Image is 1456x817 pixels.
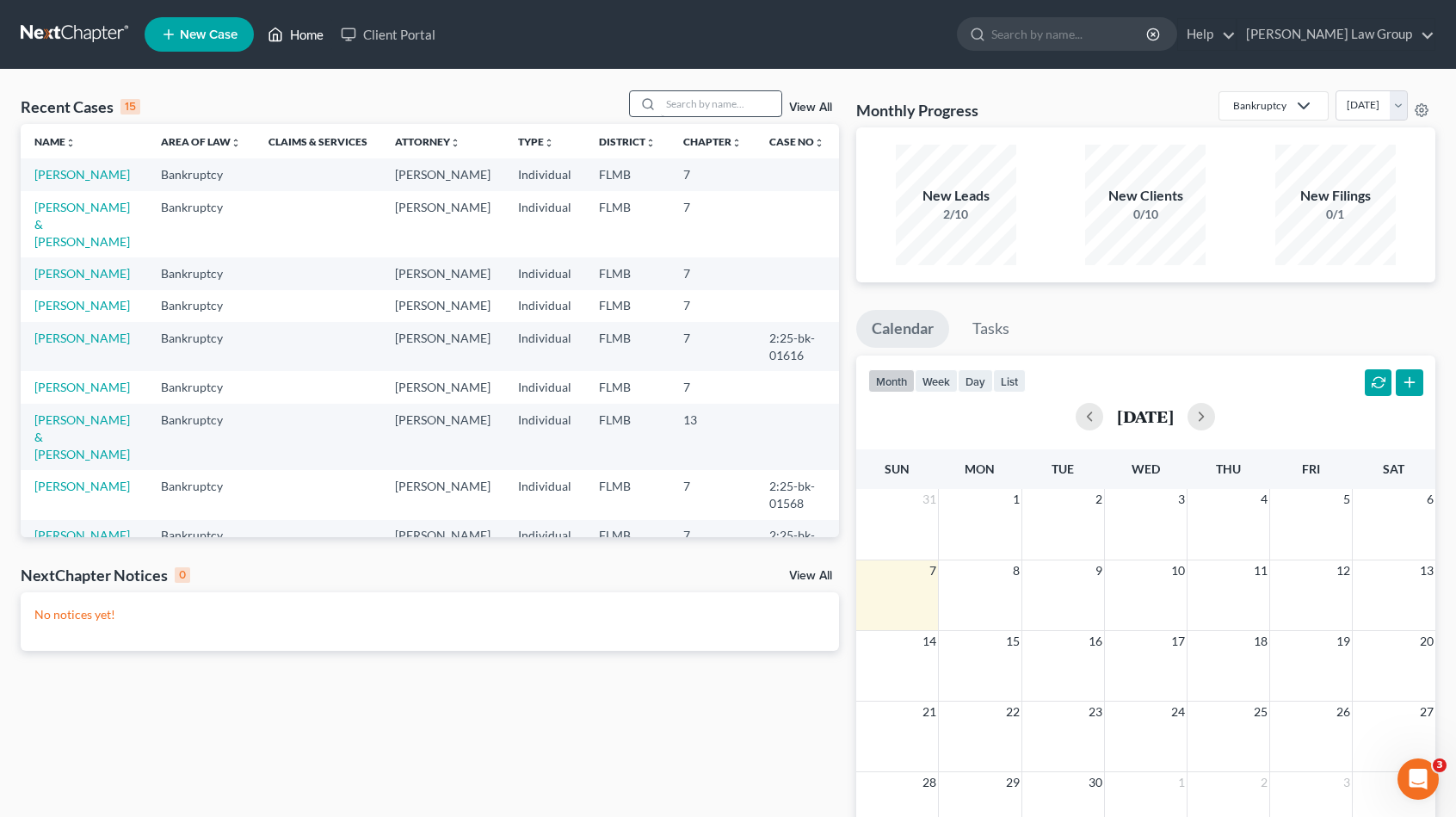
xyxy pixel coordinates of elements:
[585,404,669,470] td: FLMB
[669,371,756,403] td: 7
[34,167,130,182] a: [PERSON_NAME]
[1087,631,1104,652] span: 16
[381,470,504,519] td: [PERSON_NAME]
[915,369,958,393] button: week
[381,520,504,569] td: [PERSON_NAME]
[147,371,255,403] td: Bankruptcy
[585,290,669,322] td: FLMB
[518,135,554,148] a: Typeunfold_more
[731,138,742,148] i: unfold_more
[231,138,241,148] i: unfold_more
[1176,772,1187,793] span: 1
[1004,702,1021,722] span: 22
[1085,206,1206,223] div: 0/10
[34,331,130,345] a: [PERSON_NAME]
[1237,19,1434,50] a: [PERSON_NAME] Law Group
[147,158,255,190] td: Bankruptcy
[1275,206,1396,223] div: 0/1
[34,266,130,281] a: [PERSON_NAME]
[504,371,585,403] td: Individual
[504,404,585,470] td: Individual
[21,565,190,585] div: NextChapter Notices
[1259,772,1269,793] span: 2
[585,191,669,257] td: FLMB
[1011,489,1021,510] span: 1
[1418,702,1435,722] span: 27
[147,257,255,289] td: Bankruptcy
[381,404,504,470] td: [PERSON_NAME]
[1178,19,1236,50] a: Help
[504,158,585,190] td: Individual
[504,191,585,257] td: Individual
[381,290,504,322] td: [PERSON_NAME]
[921,631,938,652] span: 14
[1094,560,1104,581] span: 9
[395,135,460,148] a: Attorneyunfold_more
[756,520,838,569] td: 2:25-bk-01567
[789,102,832,114] a: View All
[34,200,130,249] a: [PERSON_NAME] & [PERSON_NAME]
[175,567,190,583] div: 0
[147,520,255,569] td: Bankruptcy
[1302,461,1320,476] span: Fri
[381,322,504,371] td: [PERSON_NAME]
[147,290,255,322] td: Bankruptcy
[120,99,140,115] div: 15
[669,322,756,371] td: 7
[756,470,838,519] td: 2:25-bk-01568
[34,135,76,148] a: Nameunfold_more
[669,257,756,289] td: 7
[1216,461,1241,476] span: Thu
[381,257,504,289] td: [PERSON_NAME]
[381,191,504,257] td: [PERSON_NAME]
[1233,98,1286,113] div: Bankruptcy
[645,138,656,148] i: unfold_more
[1397,758,1439,800] iframe: Intercom live chat
[856,100,978,121] h3: Monthly Progress
[1252,702,1269,722] span: 25
[1425,489,1435,510] span: 6
[1087,772,1104,793] span: 30
[1169,702,1187,722] span: 24
[1085,186,1206,206] div: New Clients
[921,772,938,793] span: 28
[450,138,460,148] i: unfold_more
[1169,631,1187,652] span: 17
[683,135,742,148] a: Chapterunfold_more
[769,135,824,148] a: Case Nounfold_more
[965,461,995,476] span: Mon
[896,206,1016,223] div: 2/10
[1275,186,1396,206] div: New Filings
[1433,758,1447,772] span: 3
[1252,631,1269,652] span: 18
[1011,560,1021,581] span: 8
[1087,702,1104,722] span: 23
[34,380,130,394] a: [PERSON_NAME]
[585,371,669,403] td: FLMB
[504,257,585,289] td: Individual
[504,470,585,519] td: Individual
[504,290,585,322] td: Individual
[1383,461,1404,476] span: Sat
[669,290,756,322] td: 7
[147,404,255,470] td: Bankruptcy
[868,369,915,393] button: month
[669,191,756,257] td: 7
[1335,702,1352,722] span: 26
[585,470,669,519] td: FLMB
[1418,631,1435,652] span: 20
[1342,489,1352,510] span: 5
[958,369,993,393] button: day
[661,91,781,116] input: Search by name...
[885,461,910,476] span: Sun
[34,412,130,461] a: [PERSON_NAME] & [PERSON_NAME]
[896,186,1016,206] div: New Leads
[585,322,669,371] td: FLMB
[856,310,949,348] a: Calendar
[669,470,756,519] td: 7
[381,158,504,190] td: [PERSON_NAME]
[34,606,825,623] p: No notices yet!
[1117,407,1174,425] h2: [DATE]
[1418,560,1435,581] span: 13
[147,191,255,257] td: Bankruptcy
